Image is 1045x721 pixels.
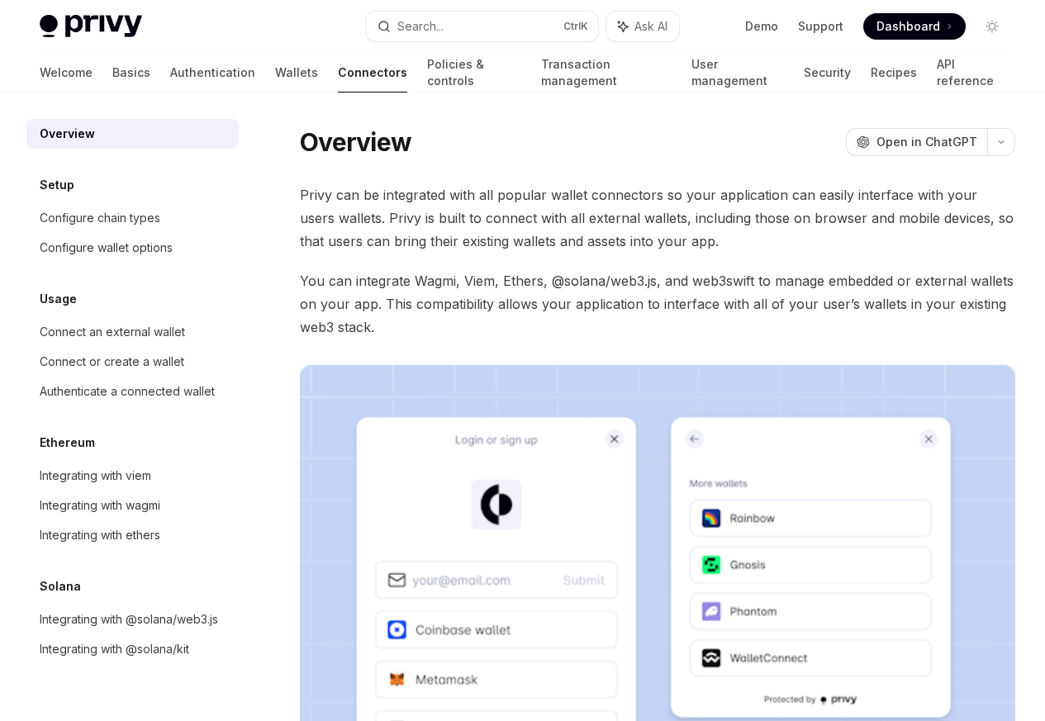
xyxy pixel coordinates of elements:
a: Connect an external wallet [26,317,238,347]
div: Integrating with @solana/kit [40,639,189,659]
a: Wallets [275,53,318,92]
span: Dashboard [876,18,940,35]
a: Basics [112,53,150,92]
a: Transaction management [541,53,672,92]
span: Open in ChatGPT [876,134,977,150]
div: Configure wallet options [40,238,173,258]
span: Ctrl K [563,20,588,33]
h5: Setup [40,175,74,195]
a: Welcome [40,53,93,92]
a: Policies & controls [427,53,521,92]
div: Integrating with wagmi [40,496,160,515]
div: Integrating with viem [40,466,151,486]
a: User management [691,53,784,92]
button: Search...CtrlK [366,12,598,41]
a: Configure wallet options [26,233,238,263]
a: Support [798,18,843,35]
div: Integrating with @solana/web3.js [40,610,218,629]
a: Authentication [170,53,255,92]
button: Ask AI [606,12,679,41]
a: Integrating with @solana/kit [26,634,238,664]
div: Integrating with ethers [40,525,160,545]
span: You can integrate Wagmi, Viem, Ethers, @solana/web3.js, and web3swift to manage embedded or exter... [300,269,1015,339]
h1: Overview [300,127,411,157]
a: API reference [937,53,1005,92]
span: Ask AI [634,18,667,35]
span: Privy can be integrated with all popular wallet connectors so your application can easily interfa... [300,183,1015,253]
a: Connect or create a wallet [26,347,238,377]
div: Search... [397,17,444,36]
a: Connectors [338,53,407,92]
img: light logo [40,15,142,38]
a: Integrating with @solana/web3.js [26,605,238,634]
a: Integrating with wagmi [26,491,238,520]
div: Authenticate a connected wallet [40,382,215,401]
a: Integrating with ethers [26,520,238,550]
a: Integrating with viem [26,461,238,491]
h5: Ethereum [40,433,95,453]
div: Overview [40,124,95,144]
a: Demo [745,18,778,35]
button: Toggle dark mode [979,13,1005,40]
button: Open in ChatGPT [846,128,987,156]
h5: Usage [40,289,77,309]
a: Overview [26,119,238,149]
a: Configure chain types [26,203,238,233]
a: Security [804,53,851,92]
div: Connect an external wallet [40,322,185,342]
a: Authenticate a connected wallet [26,377,238,406]
div: Configure chain types [40,208,160,228]
a: Dashboard [863,13,966,40]
a: Recipes [871,53,917,92]
div: Connect or create a wallet [40,352,184,372]
h5: Solana [40,576,81,596]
